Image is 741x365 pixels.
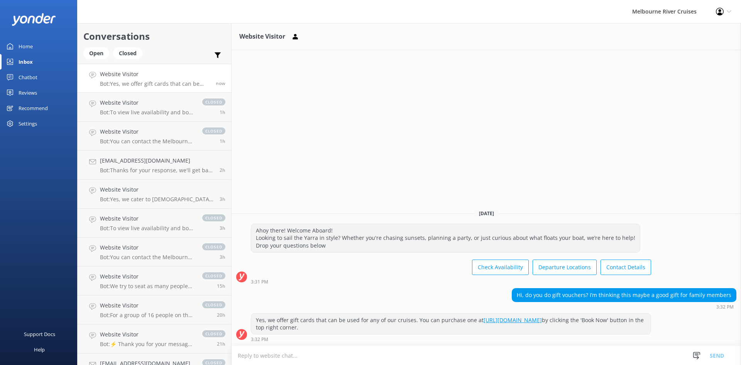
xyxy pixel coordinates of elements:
div: Help [34,342,45,357]
a: Website VisitorBot:Yes, we offer gift cards that can be used for any of our cruises. You can purc... [78,64,231,93]
a: Website VisitorBot:To view live availability and book your Melbourne River Cruise experience, ple... [78,209,231,238]
span: Oct 06 2025 12:15pm (UTC +11:00) Australia/Sydney [220,196,225,202]
p: Bot: To view live availability and book your Melbourne River Cruise experience, please visit: [UR... [100,225,195,232]
h4: Website Visitor [100,98,195,107]
a: Closed [113,49,146,57]
a: Website VisitorBot:For a group of 16 people on the Spirit of Melbourne Dinner Cruise, prices star... [78,295,231,324]
span: Oct 05 2025 05:36pm (UTC +11:00) Australia/Sydney [217,341,225,347]
span: Oct 06 2025 12:07am (UTC +11:00) Australia/Sydney [217,283,225,289]
div: Oct 06 2025 03:32pm (UTC +11:00) Australia/Sydney [512,304,736,309]
span: Oct 06 2025 01:21pm (UTC +11:00) Australia/Sydney [220,167,225,173]
strong: 3:31 PM [251,280,268,284]
a: [EMAIL_ADDRESS][DOMAIN_NAME]Bot:Thanks for your response, we'll get back to you as soon as we can... [78,151,231,180]
h4: Website Visitor [100,185,214,194]
a: Website VisitorBot:We try to seat as many people by the windows as possible on the dinner cruise,... [78,267,231,295]
p: Bot: You can contact the Melbourne River Cruises team by emailing [EMAIL_ADDRESS][DOMAIN_NAME]. V... [100,138,195,145]
span: closed [202,214,225,221]
strong: 3:32 PM [251,337,268,342]
span: Oct 06 2025 11:58am (UTC +11:00) Australia/Sydney [220,225,225,231]
h4: Website Visitor [100,301,195,310]
div: Yes, we offer gift cards that can be used for any of our cruises. You can purchase one at by clic... [251,314,651,334]
span: closed [202,98,225,105]
span: closed [202,301,225,308]
div: Oct 06 2025 03:31pm (UTC +11:00) Australia/Sydney [251,279,651,284]
span: closed [202,272,225,279]
p: Bot: ⚡ Thank you for your message. Our office hours are Mon - Fri 9.30am - 5pm. We'll get back to... [100,341,195,348]
h4: Website Visitor [100,70,210,78]
h4: Website Visitor [100,127,195,136]
h3: Website Visitor [239,32,285,42]
button: Contact Details [601,260,651,275]
span: closed [202,330,225,337]
div: Support Docs [24,326,55,342]
button: Check Availability [472,260,529,275]
p: Bot: For a group of 16 people on the Spirit of Melbourne Dinner Cruise, prices start from $195 pe... [100,312,195,319]
h4: Website Visitor [100,330,195,339]
div: Oct 06 2025 03:32pm (UTC +11:00) Australia/Sydney [251,336,651,342]
span: Oct 05 2025 07:09pm (UTC +11:00) Australia/Sydney [217,312,225,318]
h4: Website Visitor [100,243,195,252]
div: Inbox [19,54,33,70]
span: Oct 06 2025 01:54pm (UTC +11:00) Australia/Sydney [220,138,225,144]
h4: Website Visitor [100,272,195,281]
p: Bot: You can contact the Melbourne River Cruises team by emailing [EMAIL_ADDRESS][DOMAIN_NAME]. V... [100,254,195,261]
span: [DATE] [474,210,499,217]
span: Oct 06 2025 11:46am (UTC +11:00) Australia/Sydney [220,254,225,260]
strong: 3:32 PM [716,305,734,309]
div: Settings [19,116,37,131]
p: Bot: We try to seat as many people by the windows as possible on the dinner cruise, but not every... [100,283,195,290]
div: Ahoy there! Welcome Aboard! Looking to sail the Yarra in style? Whether you're chasing sunsets, p... [251,224,640,252]
button: Departure Locations [533,260,597,275]
a: [URL][DOMAIN_NAME] [484,316,542,324]
div: Recommend [19,100,48,116]
span: Oct 06 2025 03:32pm (UTC +11:00) Australia/Sydney [216,80,225,87]
a: Website VisitorBot:To view live availability and book your Melbourne River Cruise experience, ple... [78,93,231,122]
p: Bot: To view live availability and book your Melbourne River Cruise experience, please visit [URL... [100,109,195,116]
h4: Website Visitor [100,214,195,223]
div: Home [19,39,33,54]
div: Hi, do you do gift vouchers? I’m thinking this maybe a good gift for family members [512,289,736,302]
p: Bot: Yes, we cater to [DEMOGRAPHIC_DATA] dietary requirements with advance notice. Most of our me... [100,196,214,203]
p: Bot: Yes, we offer gift cards that can be used for any of our cruises. You can purchase one at [U... [100,80,210,87]
div: Reviews [19,85,37,100]
a: Website VisitorBot:You can contact the Melbourne River Cruises team by emailing [EMAIL_ADDRESS][D... [78,238,231,267]
div: Chatbot [19,70,37,85]
a: Website VisitorBot:Yes, we cater to [DEMOGRAPHIC_DATA] dietary requirements with advance notice. ... [78,180,231,209]
a: Website VisitorBot:You can contact the Melbourne River Cruises team by emailing [EMAIL_ADDRESS][D... [78,122,231,151]
div: Open [83,48,109,59]
h2: Conversations [83,29,225,44]
a: Open [83,49,113,57]
a: Website VisitorBot:⚡ Thank you for your message. Our office hours are Mon - Fri 9.30am - 5pm. We'... [78,324,231,353]
span: Oct 06 2025 02:19pm (UTC +11:00) Australia/Sydney [220,109,225,115]
h4: [EMAIL_ADDRESS][DOMAIN_NAME] [100,156,214,165]
span: closed [202,243,225,250]
span: closed [202,127,225,134]
div: Closed [113,48,142,59]
img: yonder-white-logo.png [12,13,56,26]
p: Bot: Thanks for your response, we'll get back to you as soon as we can during opening hours. [100,167,214,174]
